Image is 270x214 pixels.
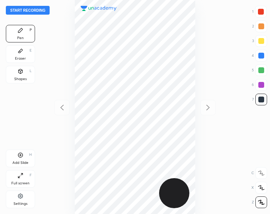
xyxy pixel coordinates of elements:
[252,6,267,18] div: 1
[13,202,27,206] div: Settings
[30,69,32,73] div: L
[251,167,267,179] div: C
[252,79,267,91] div: 6
[252,196,267,208] div: Z
[251,182,267,194] div: X
[6,6,50,15] button: Start recording
[30,49,32,52] div: E
[252,20,267,32] div: 2
[12,161,28,165] div: Add Slide
[29,153,32,157] div: H
[252,35,267,47] div: 3
[15,57,26,60] div: Eraser
[30,173,32,177] div: F
[252,94,267,105] div: 7
[11,181,30,185] div: Full screen
[252,50,267,61] div: 4
[81,6,117,11] img: logo.38c385cc.svg
[252,64,267,76] div: 5
[30,28,32,32] div: P
[17,36,24,40] div: Pen
[14,77,27,81] div: Shapes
